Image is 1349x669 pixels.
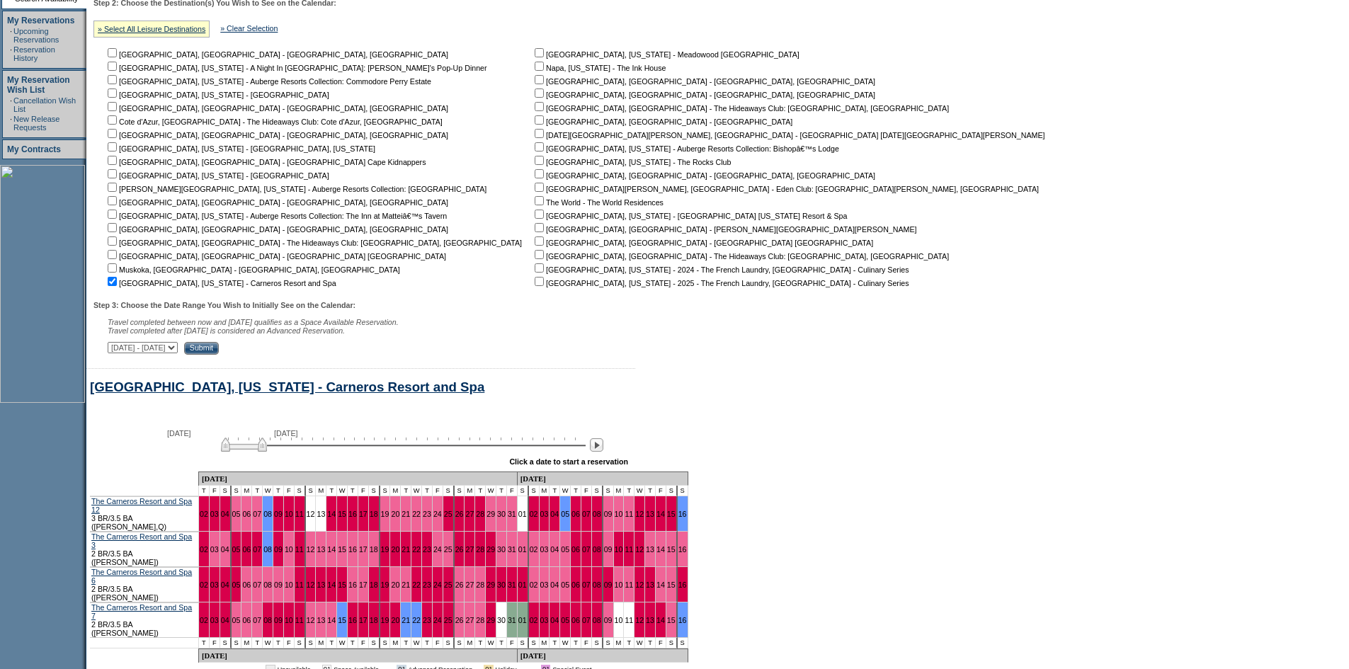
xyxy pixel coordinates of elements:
td: S [306,486,317,496]
a: 01 [518,581,527,589]
a: 17 [359,616,368,624]
a: 08 [593,616,601,624]
a: 20 [391,616,399,624]
a: 11 [295,616,304,624]
a: 08 [263,545,272,554]
a: 21 [402,545,410,554]
a: 07 [253,581,261,589]
nobr: [GEOGRAPHIC_DATA], [GEOGRAPHIC_DATA] - [GEOGRAPHIC_DATA], [GEOGRAPHIC_DATA] [532,171,875,180]
a: 28 [476,510,484,518]
a: 29 [486,510,495,518]
a: 07 [253,545,261,554]
a: 03 [540,545,549,554]
a: 11 [295,545,304,554]
a: 04 [550,545,559,554]
a: 23 [423,581,431,589]
td: W [486,486,496,496]
nobr: Cote d'Azur, [GEOGRAPHIC_DATA] - The Hideaways Club: Cote d'Azur, [GEOGRAPHIC_DATA] [105,118,443,126]
a: 18 [370,510,378,518]
a: 23 [423,510,431,518]
a: 09 [274,581,283,589]
a: 13 [317,616,325,624]
a: 15 [338,616,346,624]
a: 01 [518,545,527,554]
a: 02 [530,581,538,589]
a: 06 [571,581,580,589]
div: Click a date to start a reservation [509,457,628,466]
a: 31 [508,545,516,554]
a: 19 [381,616,389,624]
a: 20 [391,581,399,589]
a: 11 [625,616,633,624]
nobr: [GEOGRAPHIC_DATA], [US_STATE] - A Night In [GEOGRAPHIC_DATA]: [PERSON_NAME]'s Pop-Up Dinner [105,64,487,72]
a: 14 [327,510,336,518]
a: 12 [635,581,644,589]
a: 07 [582,581,591,589]
td: 3 BR/3.5 BA ([PERSON_NAME],Q) [90,496,199,532]
a: 06 [242,510,251,518]
td: 2 BR/3.5 BA ([PERSON_NAME]) [90,532,199,567]
a: 02 [530,616,538,624]
a: 10 [285,581,293,589]
a: 06 [571,510,580,518]
a: 04 [550,581,559,589]
a: 14 [327,581,336,589]
td: [DATE] [199,471,518,486]
a: 04 [221,581,229,589]
span: Travel completed between now and [DATE] qualifies as a Space Available Reservation. [108,318,399,326]
a: 31 [508,510,516,518]
a: 12 [635,616,644,624]
a: 06 [242,616,251,624]
a: 27 [465,510,474,518]
a: 03 [210,510,219,518]
a: 15 [667,545,676,554]
td: T [422,486,433,496]
td: M [465,486,475,496]
a: 04 [221,616,229,624]
a: 02 [200,616,208,624]
td: S [220,486,232,496]
a: 25 [444,581,452,589]
nobr: [GEOGRAPHIC_DATA][PERSON_NAME], [GEOGRAPHIC_DATA] - Eden Club: [GEOGRAPHIC_DATA][PERSON_NAME], [G... [532,185,1039,193]
a: 23 [423,616,431,624]
a: 20 [391,510,399,518]
a: 14 [656,581,665,589]
td: [DATE] [518,471,688,486]
a: 23 [423,545,431,554]
td: T [475,486,486,496]
nobr: [GEOGRAPHIC_DATA], [GEOGRAPHIC_DATA] - [GEOGRAPHIC_DATA] Cape Kidnappers [105,158,426,166]
a: 02 [530,545,538,554]
a: 17 [359,581,368,589]
a: 13 [646,616,654,624]
a: 30 [497,581,506,589]
a: 08 [593,510,601,518]
nobr: [GEOGRAPHIC_DATA], [US_STATE] - Auberge Resorts Collection: Commodore Perry Estate [105,77,431,86]
a: 05 [561,545,569,554]
a: 15 [338,510,346,518]
a: 22 [412,510,421,518]
a: 04 [550,510,559,518]
a: 08 [263,510,272,518]
a: 13 [646,581,654,589]
a: 19 [381,545,389,554]
a: 18 [370,616,378,624]
nobr: [GEOGRAPHIC_DATA], [US_STATE] - [GEOGRAPHIC_DATA] [105,91,329,99]
nobr: [GEOGRAPHIC_DATA], [GEOGRAPHIC_DATA] - [GEOGRAPHIC_DATA], [GEOGRAPHIC_DATA] [105,104,448,113]
a: 03 [540,510,549,518]
span: [DATE] [167,429,191,438]
a: 22 [412,545,421,554]
a: 29 [486,581,495,589]
td: W [634,486,645,496]
a: 08 [263,581,272,589]
td: F [656,486,666,496]
nobr: [GEOGRAPHIC_DATA], [GEOGRAPHIC_DATA] - [GEOGRAPHIC_DATA], [GEOGRAPHIC_DATA] [105,50,448,59]
a: 05 [232,510,241,518]
a: 10 [615,545,623,554]
td: T [645,486,656,496]
a: 07 [253,510,261,518]
td: S [232,486,242,496]
a: 16 [348,545,357,554]
nobr: [DATE][GEOGRAPHIC_DATA][PERSON_NAME], [GEOGRAPHIC_DATA] - [GEOGRAPHIC_DATA] [DATE][GEOGRAPHIC_DAT... [532,131,1045,139]
td: F [581,486,592,496]
a: 09 [604,545,613,554]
